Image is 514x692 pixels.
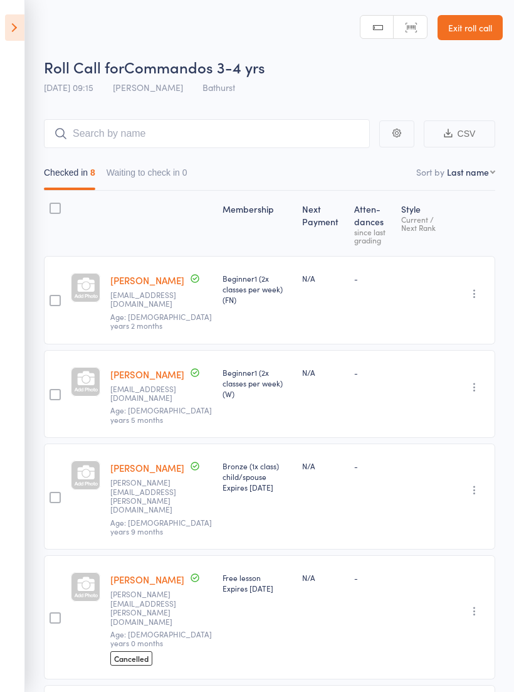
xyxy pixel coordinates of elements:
[354,460,391,471] div: -
[110,478,192,514] small: Mclean.loretta@gmail.com
[302,367,344,378] div: N/A
[202,81,235,93] span: Bathurst
[349,196,396,250] div: Atten­dances
[110,517,212,536] span: Age: [DEMOGRAPHIC_DATA] years 9 months
[44,81,93,93] span: [DATE] 09:15
[110,290,192,309] small: Cherishblewitt@outlook.com
[416,166,444,178] label: Sort by
[223,482,292,492] div: Expires [DATE]
[110,368,184,381] a: [PERSON_NAME]
[44,119,370,148] input: Search by name
[90,168,95,178] div: 8
[110,651,152,666] span: Cancelled
[110,274,184,287] a: [PERSON_NAME]
[354,228,391,244] div: since last grading
[354,273,391,284] div: -
[302,572,344,583] div: N/A
[447,166,489,178] div: Last name
[396,196,449,250] div: Style
[44,161,95,190] button: Checked in8
[223,460,292,492] div: Bronze (1x class) child/spouse
[182,168,187,178] div: 0
[223,583,292,594] div: Expires [DATE]
[124,56,265,77] span: Commandos 3-4 yrs
[302,273,344,284] div: N/A
[302,460,344,471] div: N/A
[110,590,192,626] small: Mclean.loretta@gmail.com
[401,215,444,232] div: Current / Next Rank
[110,461,184,474] a: [PERSON_NAME]
[44,56,124,77] span: Roll Call for
[438,15,503,40] a: Exit roll call
[223,572,292,594] div: Free lesson
[223,273,292,305] div: Beginner1 (2x classes per week) (FN)
[110,311,212,331] span: Age: [DEMOGRAPHIC_DATA] years 2 months
[110,405,212,424] span: Age: [DEMOGRAPHIC_DATA] years 5 months
[110,629,212,648] span: Age: [DEMOGRAPHIC_DATA] years 0 months
[297,196,349,250] div: Next Payment
[107,161,187,190] button: Waiting to check in0
[424,120,495,147] button: CSV
[110,573,184,586] a: [PERSON_NAME]
[223,367,292,399] div: Beginner1 (2x classes per week) (W)
[354,367,391,378] div: -
[354,572,391,583] div: -
[218,196,297,250] div: Membership
[110,385,192,403] small: clintfearnley@yahoo.com
[113,81,183,93] span: [PERSON_NAME]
